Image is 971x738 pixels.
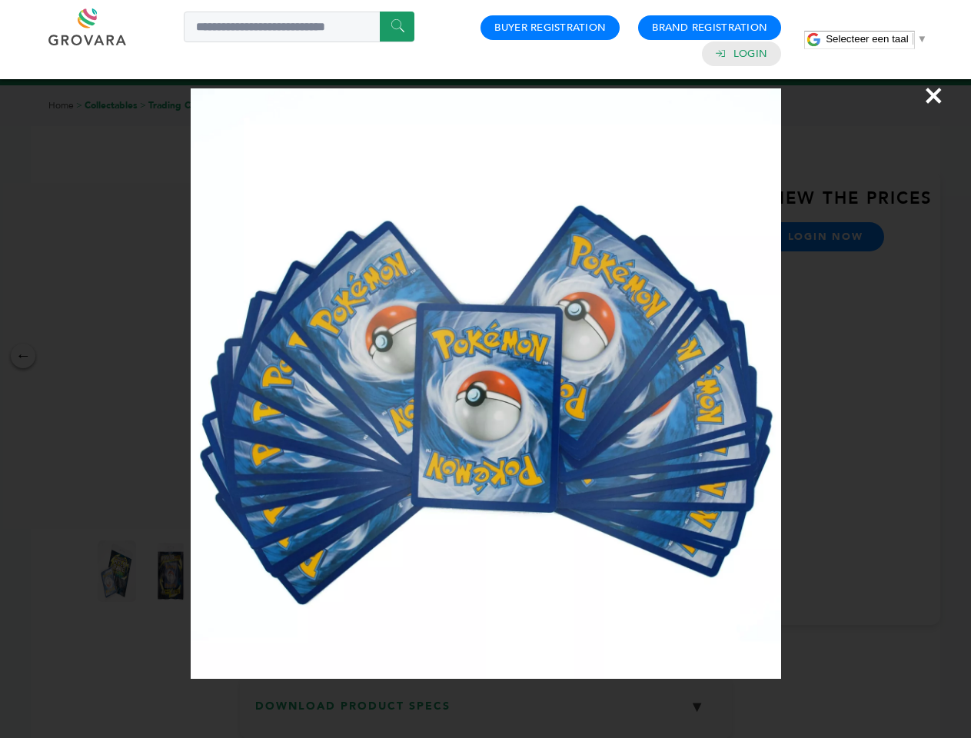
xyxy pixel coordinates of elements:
[923,74,944,117] span: ×
[917,33,927,45] span: ▼
[652,21,767,35] a: Brand Registration
[733,47,767,61] a: Login
[826,33,927,45] a: Selecteer een taal​
[184,12,414,42] input: Search a product or brand...
[913,33,913,45] span: ​
[494,21,606,35] a: Buyer Registration
[191,88,781,679] img: Image Preview
[826,33,908,45] span: Selecteer een taal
